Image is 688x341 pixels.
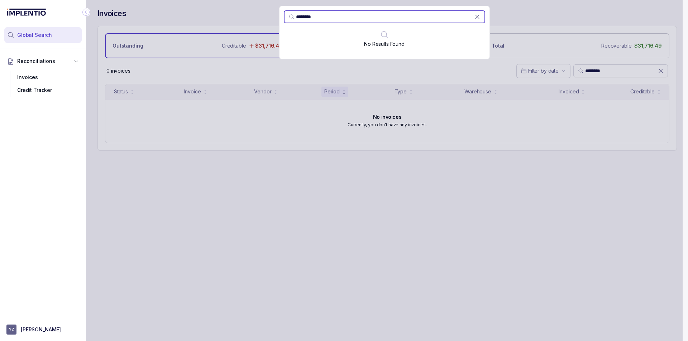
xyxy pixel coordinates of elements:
[17,31,52,39] span: Global Search
[82,8,90,16] div: Collapse Icon
[4,69,82,98] div: Reconciliations
[4,53,82,69] button: Reconciliations
[21,326,61,333] p: [PERSON_NAME]
[17,58,55,65] span: Reconciliations
[364,40,405,48] p: No Results Found
[10,71,76,84] div: Invoices
[10,84,76,97] div: Credit Tracker
[6,325,80,335] button: User initials[PERSON_NAME]
[6,325,16,335] span: User initials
